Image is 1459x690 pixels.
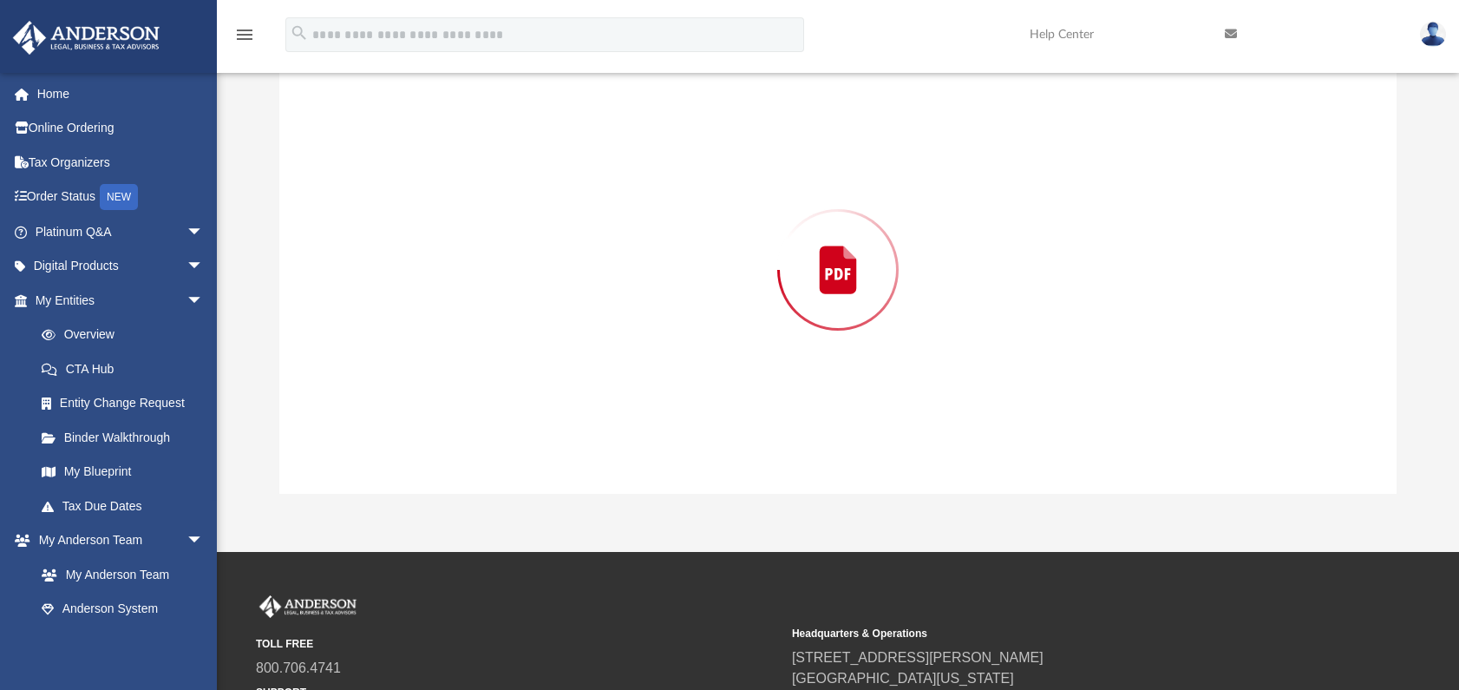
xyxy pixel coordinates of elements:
a: Platinum Q&Aarrow_drop_down [12,214,230,249]
a: Home [12,76,230,111]
a: menu [234,33,255,45]
a: CTA Hub [24,352,230,386]
a: My Anderson Teamarrow_drop_down [12,523,221,558]
span: arrow_drop_down [186,214,221,250]
img: Anderson Advisors Platinum Portal [256,595,360,618]
a: Anderson System [24,592,221,627]
a: [STREET_ADDRESS][PERSON_NAME] [792,650,1044,665]
a: [GEOGRAPHIC_DATA][US_STATE] [792,671,1014,686]
small: TOLL FREE [256,636,780,652]
div: NEW [100,184,138,210]
a: Overview [24,318,230,352]
img: Anderson Advisors Platinum Portal [8,21,165,55]
i: menu [234,24,255,45]
img: User Pic [1420,22,1446,47]
span: arrow_drop_down [186,283,221,319]
a: My Blueprint [24,455,221,490]
a: My Anderson Team [24,557,213,592]
a: Client Referrals [24,626,221,660]
a: Binder Walkthrough [24,420,230,455]
small: Headquarters & Operations [792,626,1316,641]
span: arrow_drop_down [186,523,221,559]
a: Tax Due Dates [24,489,230,523]
span: arrow_drop_down [186,249,221,285]
a: Order StatusNEW [12,180,230,215]
a: Tax Organizers [12,145,230,180]
a: Online Ordering [12,111,230,146]
a: Entity Change Request [24,386,230,421]
i: search [290,23,309,43]
a: 800.706.4741 [256,660,341,675]
a: Digital Productsarrow_drop_down [12,249,230,284]
a: My Entitiesarrow_drop_down [12,283,230,318]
